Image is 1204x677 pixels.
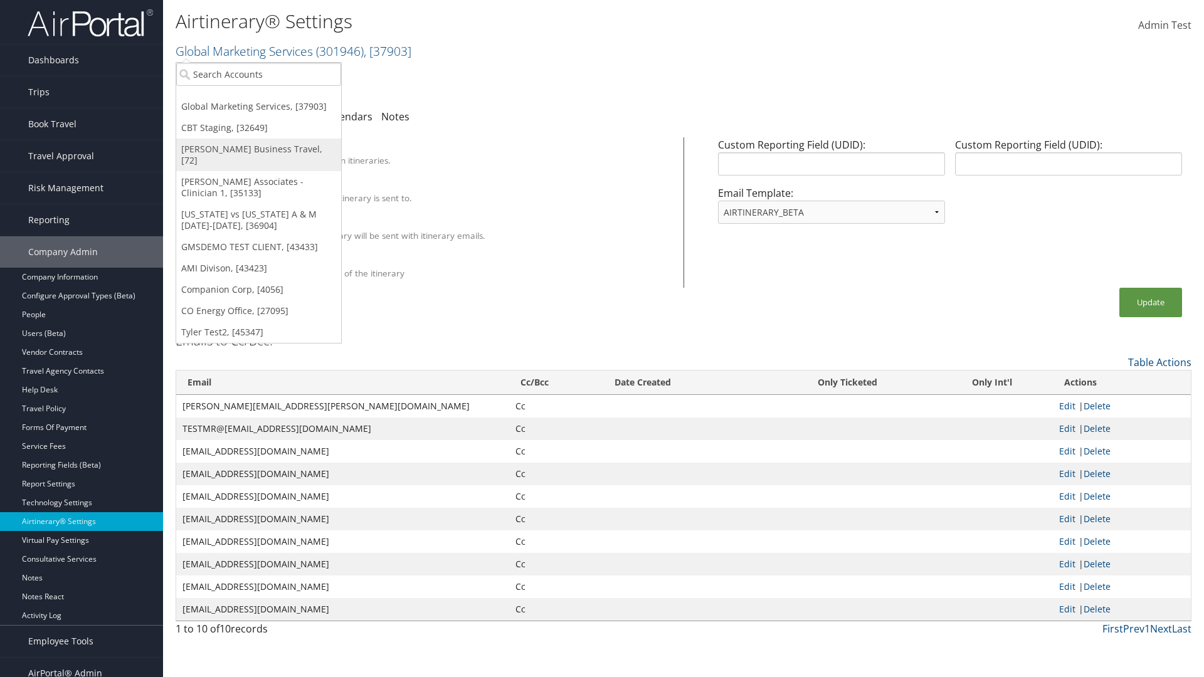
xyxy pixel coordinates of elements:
[1059,445,1075,457] a: Edit
[1059,468,1075,480] a: Edit
[1084,490,1111,502] a: Delete
[381,110,409,123] a: Notes
[509,575,603,598] td: Cc
[364,43,411,60] span: , [ 37903 ]
[509,508,603,530] td: Cc
[176,370,509,395] th: Email: activate to sort column ascending
[28,140,94,172] span: Travel Approval
[1128,355,1191,369] a: Table Actions
[176,300,341,322] a: CO Energy Office, [27095]
[1138,18,1191,32] span: Admin Test
[316,43,364,60] span: ( 301946 )
[176,279,341,300] a: Companion Corp, [4056]
[176,322,341,343] a: Tyler Test2, [45347]
[1053,485,1191,508] td: |
[713,186,950,234] div: Email Template:
[176,575,509,598] td: [EMAIL_ADDRESS][DOMAIN_NAME]
[1172,622,1191,636] a: Last
[509,553,603,575] td: Cc
[176,598,509,621] td: [EMAIL_ADDRESS][DOMAIN_NAME]
[176,417,509,440] td: TESTMR@[EMAIL_ADDRESS][DOMAIN_NAME]
[764,370,931,395] th: Only Ticketed: activate to sort column ascending
[1084,580,1111,592] a: Delete
[28,45,79,76] span: Dashboards
[234,143,668,154] div: Client Name
[1084,468,1111,480] a: Delete
[176,63,341,86] input: Search Accounts
[509,598,603,621] td: Cc
[234,218,668,229] div: Attach PDF
[1084,445,1111,457] a: Delete
[176,171,341,204] a: [PERSON_NAME] Associates - Clinician 1, [35133]
[509,395,603,417] td: Cc
[931,370,1052,395] th: Only Int'l: activate to sort column ascending
[1102,622,1123,636] a: First
[176,258,341,279] a: AMI Divison, [43423]
[176,204,341,236] a: [US_STATE] vs [US_STATE] A & M [DATE]-[DATE], [36904]
[176,508,509,530] td: [EMAIL_ADDRESS][DOMAIN_NAME]
[1053,508,1191,530] td: |
[1059,400,1075,412] a: Edit
[176,463,509,485] td: [EMAIL_ADDRESS][DOMAIN_NAME]
[1053,598,1191,621] td: |
[1084,535,1111,547] a: Delete
[176,8,853,34] h1: Airtinerary® Settings
[1059,535,1075,547] a: Edit
[1138,6,1191,45] a: Admin Test
[176,96,341,117] a: Global Marketing Services, [37903]
[28,204,70,236] span: Reporting
[234,256,668,267] div: Show Survey
[28,236,98,268] span: Company Admin
[1053,530,1191,553] td: |
[176,43,411,60] a: Global Marketing Services
[1053,463,1191,485] td: |
[1053,370,1191,395] th: Actions
[234,181,668,192] div: Override Email
[1144,622,1150,636] a: 1
[28,626,93,657] span: Employee Tools
[176,139,341,171] a: [PERSON_NAME] Business Travel, [72]
[1059,513,1075,525] a: Edit
[603,370,764,395] th: Date Created: activate to sort column ascending
[1053,575,1191,598] td: |
[176,553,509,575] td: [EMAIL_ADDRESS][DOMAIN_NAME]
[176,117,341,139] a: CBT Staging, [32649]
[1084,558,1111,570] a: Delete
[509,463,603,485] td: Cc
[1053,440,1191,463] td: |
[509,417,603,440] td: Cc
[28,8,153,38] img: airportal-logo.png
[28,172,103,204] span: Risk Management
[1084,603,1111,615] a: Delete
[176,395,509,417] td: [PERSON_NAME][EMAIL_ADDRESS][PERSON_NAME][DOMAIN_NAME]
[176,485,509,508] td: [EMAIL_ADDRESS][DOMAIN_NAME]
[1119,288,1182,317] button: Update
[1059,490,1075,502] a: Edit
[950,137,1187,186] div: Custom Reporting Field (UDID):
[176,530,509,553] td: [EMAIL_ADDRESS][DOMAIN_NAME]
[1053,417,1191,440] td: |
[1123,622,1144,636] a: Prev
[234,229,485,242] label: A PDF version of the itinerary will be sent with itinerary emails.
[176,236,341,258] a: GMSDEMO TEST CLIENT, [43433]
[1059,603,1075,615] a: Edit
[713,137,950,186] div: Custom Reporting Field (UDID):
[509,530,603,553] td: Cc
[509,370,603,395] th: Cc/Bcc: activate to sort column ascending
[1084,422,1111,434] a: Delete
[1053,395,1191,417] td: |
[1059,580,1075,592] a: Edit
[509,485,603,508] td: Cc
[1084,513,1111,525] a: Delete
[325,110,372,123] a: Calendars
[176,440,509,463] td: [EMAIL_ADDRESS][DOMAIN_NAME]
[1059,558,1075,570] a: Edit
[1059,422,1075,434] a: Edit
[1084,400,1111,412] a: Delete
[28,76,50,108] span: Trips
[509,440,603,463] td: Cc
[219,622,231,636] span: 10
[1053,553,1191,575] td: |
[176,621,422,643] div: 1 to 10 of records
[1150,622,1172,636] a: Next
